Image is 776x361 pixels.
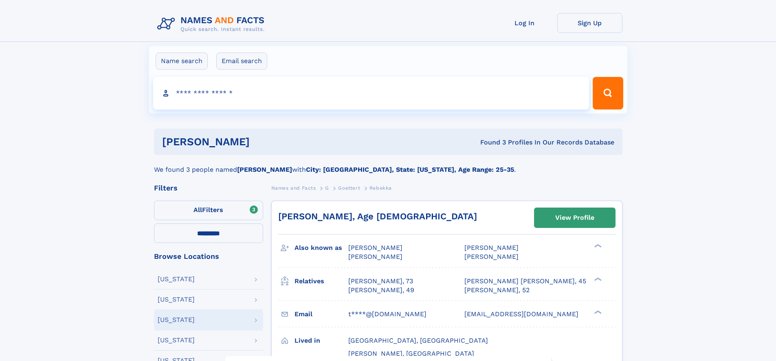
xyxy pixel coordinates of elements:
[158,296,195,303] div: [US_STATE]
[237,166,292,173] b: [PERSON_NAME]
[348,277,413,286] a: [PERSON_NAME], 73
[154,13,271,35] img: Logo Names and Facts
[153,77,589,109] input: search input
[338,183,360,193] a: Goettert
[369,185,392,191] span: Rebekka
[464,277,586,286] a: [PERSON_NAME] [PERSON_NAME], 45
[464,310,578,318] span: [EMAIL_ADDRESS][DOMAIN_NAME]
[295,307,348,321] h3: Email
[154,253,263,260] div: Browse Locations
[295,241,348,255] h3: Also known as
[348,286,414,295] a: [PERSON_NAME], 49
[492,13,557,33] a: Log In
[365,138,614,147] div: Found 3 Profiles In Our Records Database
[593,77,623,109] button: Search Button
[592,243,602,249] div: ❯
[158,337,195,343] div: [US_STATE]
[156,53,208,70] label: Name search
[325,183,329,193] a: G
[216,53,267,70] label: Email search
[557,13,622,33] a: Sign Up
[158,317,195,323] div: [US_STATE]
[338,185,360,191] span: Goettert
[348,350,474,357] span: [PERSON_NAME], [GEOGRAPHIC_DATA]
[158,276,195,282] div: [US_STATE]
[464,253,519,260] span: [PERSON_NAME]
[325,185,329,191] span: G
[295,334,348,348] h3: Lived in
[154,201,263,220] label: Filters
[278,211,477,221] a: [PERSON_NAME], Age [DEMOGRAPHIC_DATA]
[162,137,365,147] h1: [PERSON_NAME]
[348,337,488,344] span: [GEOGRAPHIC_DATA], [GEOGRAPHIC_DATA]
[295,274,348,288] h3: Relatives
[271,183,316,193] a: Names and Facts
[592,276,602,282] div: ❯
[464,286,530,295] a: [PERSON_NAME], 52
[348,253,402,260] span: [PERSON_NAME]
[348,244,402,252] span: [PERSON_NAME]
[306,166,514,173] b: City: [GEOGRAPHIC_DATA], State: [US_STATE], Age Range: 25-35
[154,184,263,192] div: Filters
[193,206,202,214] span: All
[592,309,602,315] div: ❯
[534,208,615,228] a: View Profile
[464,244,519,252] span: [PERSON_NAME]
[154,155,622,175] div: We found 3 people named with .
[555,208,594,227] div: View Profile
